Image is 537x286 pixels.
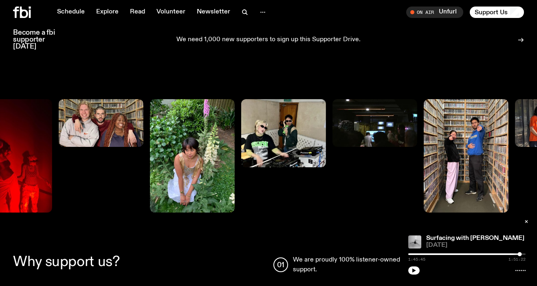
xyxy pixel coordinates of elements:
[91,7,123,18] a: Explore
[475,9,508,16] span: Support Us
[13,29,65,50] h3: Become a fbi supporter [DATE]
[59,99,143,147] img: Benny, Guano C, and Ify stand in the fbi.radio music library. All three are looking at the camera...
[508,257,526,262] span: 1:51:22
[152,7,190,18] a: Volunteer
[125,7,150,18] a: Read
[426,242,526,248] span: [DATE]
[13,255,264,269] h2: Why support us?
[52,7,90,18] a: Schedule
[241,99,326,167] img: Ruby wears a Collarbones t shirt and pretends to play the DJ decks, Al sings into a pringles can....
[470,7,524,18] button: Support Us
[176,36,361,44] p: We need 1,000 new supporters to sign up this Supporter Drive.
[192,7,235,18] a: Newsletter
[408,257,425,262] span: 1:45:45
[293,255,524,275] p: We are proudly 100% listener-owned and funded, with no ongoing government support.
[426,235,524,242] a: Surfacing with [PERSON_NAME]
[406,7,463,18] button: On AirUnfurl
